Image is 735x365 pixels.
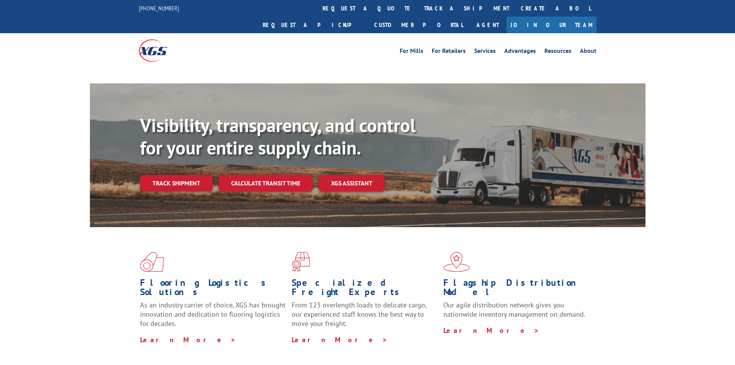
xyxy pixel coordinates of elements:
a: About [580,48,596,56]
a: For Retailers [432,48,466,56]
a: Learn More > [443,326,539,335]
span: As an industry carrier of choice, XGS has brought innovation and dedication to flooring logistics... [140,300,286,328]
a: For Mills [400,48,423,56]
h1: Flooring Logistics Solutions [140,278,286,300]
a: XGS ASSISTANT [319,175,385,192]
a: [PHONE_NUMBER] [139,4,179,12]
a: Learn More > [140,335,236,344]
span: Our agile distribution network gives you nationwide inventory management on demand. [443,300,585,319]
a: Join Our Team [507,17,596,33]
a: Calculate transit time [219,175,313,192]
a: Advantages [504,48,536,56]
h1: Flagship Distribution Model [443,278,589,300]
a: Track shipment [140,175,213,191]
img: xgs-icon-total-supply-chain-intelligence-red [140,252,164,272]
a: Request a pickup [257,17,368,33]
b: Visibility, transparency, and control for your entire supply chain. [140,113,416,160]
a: Learn More > [292,335,388,344]
a: Customer Portal [368,17,469,33]
a: Agent [469,17,507,33]
p: From 123 overlength loads to delicate cargo, our experienced staff knows the best way to move you... [292,300,438,335]
img: xgs-icon-flagship-distribution-model-red [443,252,470,272]
h1: Specialized Freight Experts [292,278,438,300]
img: xgs-icon-focused-on-flooring-red [292,252,310,272]
a: Services [474,48,496,56]
a: Resources [544,48,571,56]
